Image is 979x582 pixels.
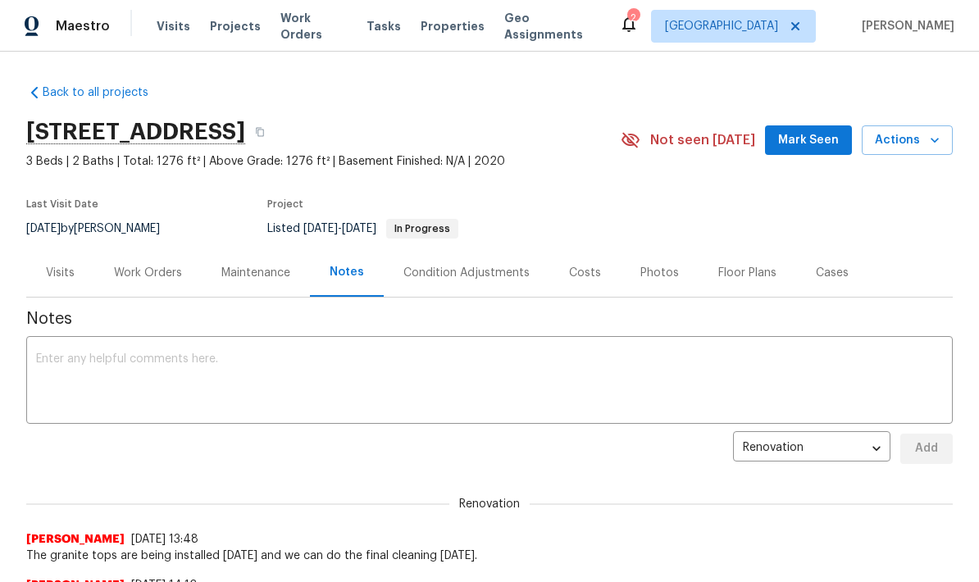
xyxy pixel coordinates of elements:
[157,18,190,34] span: Visits
[449,496,530,512] span: Renovation
[56,18,110,34] span: Maestro
[367,20,401,32] span: Tasks
[131,534,198,545] span: [DATE] 13:48
[342,223,376,234] span: [DATE]
[765,125,852,156] button: Mark Seen
[718,265,776,281] div: Floor Plans
[26,199,98,209] span: Last Visit Date
[114,265,182,281] div: Work Orders
[421,18,485,34] span: Properties
[640,265,679,281] div: Photos
[855,18,954,34] span: [PERSON_NAME]
[267,199,303,209] span: Project
[26,219,180,239] div: by [PERSON_NAME]
[665,18,778,34] span: [GEOGRAPHIC_DATA]
[26,531,125,548] span: [PERSON_NAME]
[650,132,755,148] span: Not seen [DATE]
[569,265,601,281] div: Costs
[504,10,599,43] span: Geo Assignments
[875,130,940,151] span: Actions
[46,265,75,281] div: Visits
[733,429,890,469] div: Renovation
[26,223,61,234] span: [DATE]
[816,265,849,281] div: Cases
[303,223,338,234] span: [DATE]
[388,224,457,234] span: In Progress
[862,125,953,156] button: Actions
[303,223,376,234] span: -
[210,18,261,34] span: Projects
[627,10,639,26] div: 2
[280,10,347,43] span: Work Orders
[778,130,839,151] span: Mark Seen
[26,548,953,564] span: The granite tops are being installed [DATE] and we can do the final cleaning [DATE].
[245,117,275,147] button: Copy Address
[26,84,184,101] a: Back to all projects
[26,153,621,170] span: 3 Beds | 2 Baths | Total: 1276 ft² | Above Grade: 1276 ft² | Basement Finished: N/A | 2020
[403,265,530,281] div: Condition Adjustments
[26,311,953,327] span: Notes
[330,264,364,280] div: Notes
[267,223,458,234] span: Listed
[221,265,290,281] div: Maintenance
